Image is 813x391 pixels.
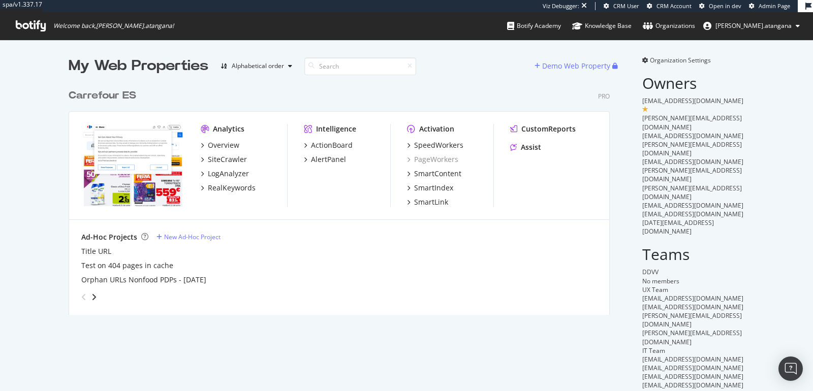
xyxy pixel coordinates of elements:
div: Activation [419,124,454,134]
a: Orphan URLs Nonfood PDPs - [DATE] [81,275,206,285]
button: Demo Web Property [535,58,612,74]
div: SiteCrawler [208,154,247,165]
span: [PERSON_NAME][EMAIL_ADDRESS][DOMAIN_NAME] [642,140,742,157]
span: Admin Page [759,2,790,10]
div: Open Intercom Messenger [778,356,803,381]
span: [PERSON_NAME][EMAIL_ADDRESS][DOMAIN_NAME] [642,184,742,201]
a: Botify Academy [507,12,561,40]
div: Alphabetical order [232,63,284,69]
span: [EMAIL_ADDRESS][DOMAIN_NAME] [642,132,743,140]
a: Knowledge Base [572,12,632,40]
div: LogAnalyzer [208,169,249,179]
span: Welcome back, [PERSON_NAME].atangana ! [53,22,174,30]
div: SmartLink [414,197,448,207]
a: Test on 404 pages in cache [81,260,173,271]
div: New Ad-Hoc Project [164,233,221,241]
a: AlertPanel [304,154,346,165]
span: [PERSON_NAME][EMAIL_ADDRESS][DOMAIN_NAME] [642,329,742,346]
div: Intelligence [316,124,356,134]
span: renaud.atangana [715,21,792,30]
span: [EMAIL_ADDRESS][DOMAIN_NAME] [642,201,743,210]
span: Open in dev [709,2,741,10]
a: Demo Web Property [535,61,612,70]
span: [EMAIL_ADDRESS][DOMAIN_NAME] [642,355,743,364]
a: Open in dev [699,2,741,10]
a: SiteCrawler [201,154,247,165]
button: Alphabetical order [216,58,296,74]
div: SmartIndex [414,183,453,193]
span: [EMAIL_ADDRESS][DOMAIN_NAME] [642,372,743,381]
div: My Web Properties [69,56,208,76]
div: angle-right [90,292,98,302]
a: SpeedWorkers [407,140,463,150]
a: New Ad-Hoc Project [157,233,221,241]
div: Overview [208,140,239,150]
span: [EMAIL_ADDRESS][DOMAIN_NAME] [642,364,743,372]
div: Analytics [213,124,244,134]
button: [PERSON_NAME].atangana [695,18,808,34]
div: Knowledge Base [572,21,632,31]
div: IT Team [642,346,744,355]
div: Viz Debugger: [543,2,579,10]
div: Botify Academy [507,21,561,31]
div: Pro [598,92,610,101]
span: Organization Settings [650,56,711,64]
span: [EMAIL_ADDRESS][DOMAIN_NAME] [642,157,743,166]
a: RealKeywords [201,183,256,193]
div: AlertPanel [311,154,346,165]
div: Ad-Hoc Projects [81,232,137,242]
div: ActionBoard [311,140,353,150]
div: RealKeywords [208,183,256,193]
span: [EMAIL_ADDRESS][DOMAIN_NAME] [642,381,743,389]
a: SmartContent [407,169,461,179]
a: CRM User [604,2,639,10]
div: SmartContent [414,169,461,179]
a: CRM Account [647,2,692,10]
a: Assist [510,142,541,152]
a: Admin Page [749,2,790,10]
a: SmartIndex [407,183,453,193]
span: [DATE][EMAIL_ADDRESS][DOMAIN_NAME] [642,218,714,236]
span: [PERSON_NAME][EMAIL_ADDRESS][DOMAIN_NAME] [642,311,742,329]
img: www.carrefour.es [81,124,184,206]
div: SpeedWorkers [414,140,463,150]
div: Carrefour ES [69,88,136,103]
div: Assist [521,142,541,152]
div: Demo Web Property [542,61,610,71]
h2: Teams [642,246,744,263]
span: CRM Account [656,2,692,10]
a: PageWorkers [407,154,458,165]
span: [PERSON_NAME][EMAIL_ADDRESS][DOMAIN_NAME] [642,114,742,131]
span: [PERSON_NAME][EMAIL_ADDRESS][DOMAIN_NAME] [642,166,742,183]
a: LogAnalyzer [201,169,249,179]
div: DDVV [642,268,744,276]
h2: Owners [642,75,744,91]
div: grid [69,76,618,315]
a: Organizations [643,12,695,40]
a: Overview [201,140,239,150]
span: CRM User [613,2,639,10]
div: CustomReports [521,124,576,134]
a: Carrefour ES [69,88,140,103]
span: [EMAIL_ADDRESS][DOMAIN_NAME] [642,96,743,105]
div: angle-left [77,289,90,305]
span: [EMAIL_ADDRESS][DOMAIN_NAME] [642,210,743,218]
div: No members [642,277,744,285]
a: CustomReports [510,124,576,134]
span: [EMAIL_ADDRESS][DOMAIN_NAME] [642,303,743,311]
span: [EMAIL_ADDRESS][DOMAIN_NAME] [642,294,743,303]
div: Organizations [643,21,695,31]
input: Search [304,57,416,75]
a: SmartLink [407,197,448,207]
div: UX Team [642,285,744,294]
a: Title URL [81,246,111,256]
a: ActionBoard [304,140,353,150]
